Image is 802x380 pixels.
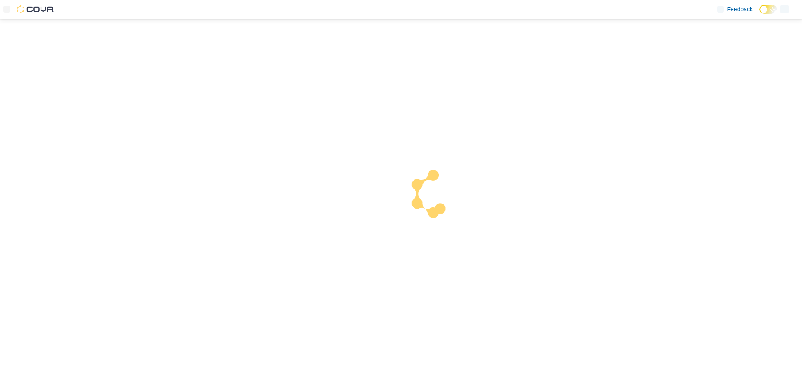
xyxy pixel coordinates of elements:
[17,5,54,13] img: Cova
[727,5,753,13] span: Feedback
[401,164,464,226] img: cova-loader
[759,5,777,14] input: Dark Mode
[714,1,756,18] a: Feedback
